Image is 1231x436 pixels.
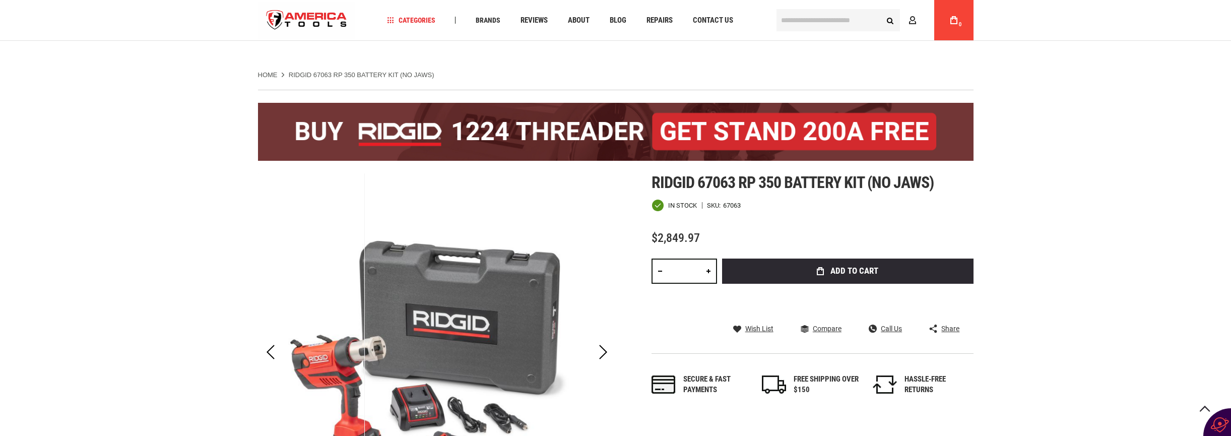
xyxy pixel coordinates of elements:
[563,14,594,27] a: About
[723,202,741,209] div: 67063
[693,17,733,24] span: Contact Us
[733,324,773,333] a: Wish List
[688,14,738,27] a: Contact Us
[258,2,356,39] a: store logo
[959,22,962,27] span: 0
[801,324,841,333] a: Compare
[605,14,631,27] a: Blog
[813,325,841,332] span: Compare
[471,14,505,27] a: Brands
[642,14,677,27] a: Repairs
[652,199,697,212] div: Availability
[652,376,676,394] img: payments
[258,103,974,161] img: BOGO: Buy the RIDGID® 1224 Threader (26092), get the 92467 200A Stand FREE!
[869,324,902,333] a: Call Us
[904,374,970,396] div: HASSLE-FREE RETURNS
[652,173,934,192] span: Ridgid 67063 rp 350 battery kit (no jaws)
[881,325,902,332] span: Call Us
[794,374,859,396] div: FREE SHIPPING OVER $150
[516,14,552,27] a: Reviews
[830,267,878,275] span: Add to Cart
[646,17,673,24] span: Repairs
[668,202,697,209] span: In stock
[476,17,500,24] span: Brands
[745,325,773,332] span: Wish List
[258,2,356,39] img: America Tools
[873,376,897,394] img: returns
[258,71,278,80] a: Home
[652,231,700,245] span: $2,849.97
[387,17,435,24] span: Categories
[762,376,786,394] img: shipping
[722,259,974,284] button: Add to Cart
[568,17,590,24] span: About
[289,71,434,79] strong: RIDGID 67063 RP 350 BATTERY KIT (NO JAWS)
[881,11,900,30] button: Search
[941,325,959,332] span: Share
[610,17,626,24] span: Blog
[521,17,548,24] span: Reviews
[707,202,723,209] strong: SKU
[683,374,749,396] div: Secure & fast payments
[382,14,440,27] a: Categories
